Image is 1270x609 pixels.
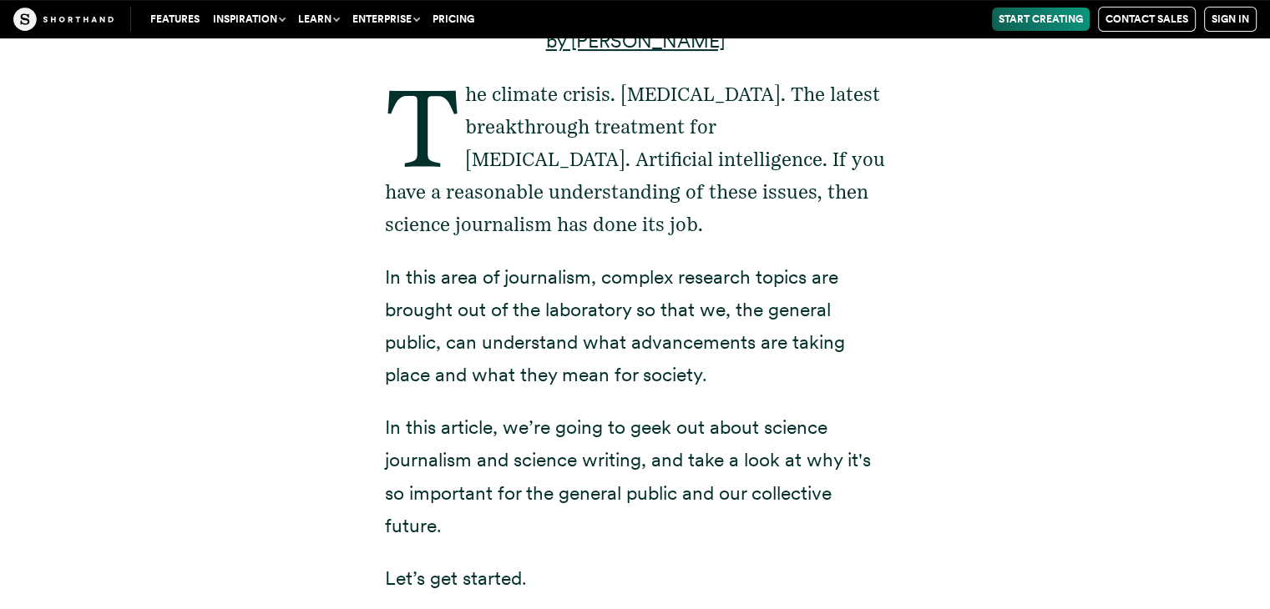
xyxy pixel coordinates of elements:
[385,78,886,241] p: The climate crisis. [MEDICAL_DATA]. The latest breakthrough treatment for [MEDICAL_DATA]. Artific...
[1098,7,1196,32] a: Contact Sales
[291,8,346,31] button: Learn
[385,411,886,541] p: In this article, we’re going to geek out about science journalism and science writing, and take a...
[206,8,291,31] button: Inspiration
[992,8,1090,31] a: Start Creating
[385,562,886,595] p: Let’s get started.
[385,261,886,391] p: In this area of journalism, complex research topics are brought out of the laboratory so that we,...
[346,8,426,31] button: Enterprise
[144,8,206,31] a: Features
[13,8,114,31] img: The Craft
[546,29,725,53] a: by [PERSON_NAME]
[426,8,481,31] a: Pricing
[1204,7,1257,32] a: Sign in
